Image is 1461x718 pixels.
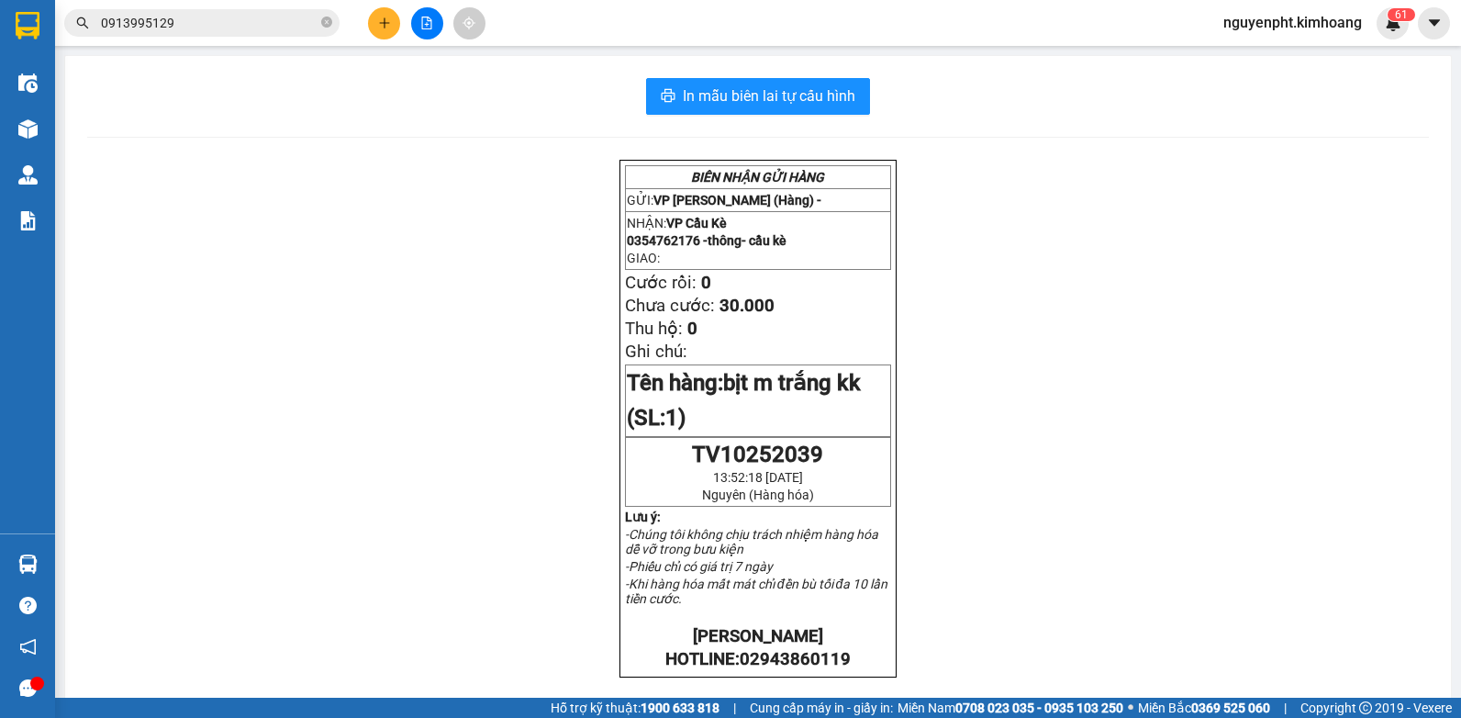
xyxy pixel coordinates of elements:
[19,638,37,656] span: notification
[18,211,38,230] img: solution-icon
[453,7,485,39] button: aim
[321,17,332,28] span: close-circle
[683,84,855,107] span: In mẫu biên lai tự cấu hình
[1418,7,1450,39] button: caret-down
[1388,8,1415,21] sup: 61
[18,119,38,139] img: warehouse-icon
[646,78,870,115] button: printerIn mẫu biên lai tự cấu hình
[713,470,803,485] span: 13:52:18 [DATE]
[625,319,683,339] span: Thu hộ:
[551,698,719,718] span: Hỗ trợ kỹ thuật:
[1128,704,1133,712] span: ⚪️
[1401,8,1408,21] span: 1
[665,405,686,431] span: 1)
[627,233,786,248] span: 0354762176 -
[708,233,786,248] span: thông- cầu kè
[750,698,893,718] span: Cung cấp máy in - giấy in:
[625,577,888,606] em: -Khi hàng hóa mất mát chỉ đền bù tối đa 10 lần tiền cước.
[740,649,851,669] span: 02943860119
[1209,11,1377,34] span: nguyenpht.kimhoang
[641,701,719,715] strong: 1900 633 818
[378,17,391,29] span: plus
[625,527,878,556] em: -Chúng tôi không chịu trách nhiệm hàng hóa dễ vỡ trong bưu kiện
[18,555,38,574] img: warehouse-icon
[411,7,443,39] button: file-add
[733,698,736,718] span: |
[955,701,1123,715] strong: 0708 023 035 - 0935 103 250
[701,273,711,293] span: 0
[420,17,433,29] span: file-add
[19,679,37,697] span: message
[18,73,38,93] img: warehouse-icon
[692,442,823,467] span: TV10252039
[687,319,697,339] span: 0
[625,510,661,524] strong: Lưu ý:
[666,216,727,230] span: VP Cầu Kè
[702,488,814,502] span: Nguyên (Hàng hóa)
[693,626,823,646] strong: [PERSON_NAME]
[719,296,775,316] span: 30.000
[627,370,861,431] span: bịt m trắng kk (SL:
[463,17,475,29] span: aim
[16,12,39,39] img: logo-vxr
[627,370,861,431] span: Tên hàng:
[1395,8,1401,21] span: 6
[627,251,660,265] span: GIAO:
[625,342,687,362] span: Ghi chú:
[1426,15,1443,31] span: caret-down
[653,193,821,208] span: VP [PERSON_NAME] (Hàng) -
[1284,698,1287,718] span: |
[625,273,697,293] span: Cước rồi:
[625,559,773,574] em: -Phiếu chỉ có giá trị 7 ngày
[665,649,851,669] strong: HOTLINE:
[898,698,1123,718] span: Miền Nam
[321,15,332,32] span: close-circle
[1191,701,1270,715] strong: 0369 525 060
[661,88,675,106] span: printer
[691,170,824,185] strong: BIÊN NHẬN GỬI HÀNG
[625,296,715,316] span: Chưa cước:
[18,165,38,185] img: warehouse-icon
[368,7,400,39] button: plus
[76,17,89,29] span: search
[1138,698,1270,718] span: Miền Bắc
[627,193,889,208] p: GỬI:
[1359,701,1372,714] span: copyright
[101,13,318,33] input: Tìm tên, số ĐT hoặc mã đơn
[627,216,889,230] p: NHẬN:
[19,597,37,614] span: question-circle
[1385,15,1401,31] img: icon-new-feature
